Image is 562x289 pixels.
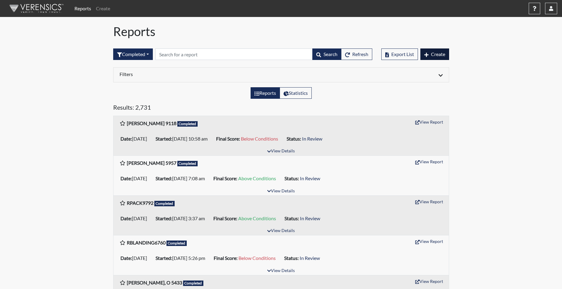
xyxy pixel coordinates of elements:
b: RPACK9792 [127,200,153,206]
li: [DATE] 7:08 am [153,174,211,183]
b: Status: [284,175,299,181]
span: Above Conditions [238,215,276,221]
b: [PERSON_NAME], O 5433 [127,280,182,285]
h5: Results: 2,731 [113,104,449,113]
span: In Review [300,255,320,261]
b: Started: [156,136,172,141]
b: Date: [120,136,132,141]
button: Refresh [341,48,372,60]
b: Final Score: [213,175,237,181]
span: In Review [300,175,320,181]
li: [DATE] 3:37 am [153,214,211,223]
b: Started: [156,255,172,261]
button: View Report [412,117,446,127]
span: Above Conditions [238,175,276,181]
button: View Details [265,187,297,195]
button: View Report [412,197,446,206]
h1: Reports [113,24,449,39]
button: Search [312,48,341,60]
li: [DATE] 10:58 am [153,134,214,144]
span: Search [324,51,337,57]
button: View Report [412,157,446,166]
b: Status: [284,255,299,261]
li: [DATE] [118,214,153,223]
b: Date: [120,215,132,221]
b: [PERSON_NAME] 9118 [127,120,176,126]
b: Final Score: [216,136,240,141]
b: Status: [284,215,299,221]
button: View Report [412,277,446,286]
span: Completed [177,121,198,127]
b: Status: [287,136,301,141]
span: Create [431,51,445,57]
span: Below Conditions [241,136,278,141]
li: [DATE] [118,174,153,183]
div: Click to expand/collapse filters [115,71,447,78]
label: View the list of reports [251,87,280,99]
button: Export List [381,48,418,60]
li: [DATE] [118,134,153,144]
button: View Details [265,147,297,155]
button: View Details [265,267,297,275]
span: Export List [391,51,414,57]
span: In Review [300,215,320,221]
b: RBLANDING6760 [127,240,166,245]
button: View Report [412,237,446,246]
button: View Details [265,227,297,235]
span: Completed [183,281,204,286]
span: Below Conditions [238,255,276,261]
button: Completed [113,48,153,60]
b: Final Score: [214,255,238,261]
b: [PERSON_NAME] 5957 [127,160,176,166]
li: [DATE] [118,253,153,263]
label: View statistics about completed interviews [280,87,312,99]
b: Started: [156,175,172,181]
b: Final Score: [213,215,237,221]
span: Completed [177,161,198,166]
span: In Review [302,136,322,141]
span: Completed [166,241,187,246]
h6: Filters [120,71,277,77]
b: Started: [156,215,172,221]
span: Completed [154,201,175,206]
div: Filter by interview status [113,48,153,60]
a: Create [94,2,113,15]
li: [DATE] 5:26 pm [153,253,211,263]
input: Search by Registration ID, Interview Number, or Investigation Name. [155,48,313,60]
button: Create [420,48,449,60]
b: Date: [120,175,132,181]
b: Date: [120,255,132,261]
span: Refresh [352,51,368,57]
a: Reports [72,2,94,15]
